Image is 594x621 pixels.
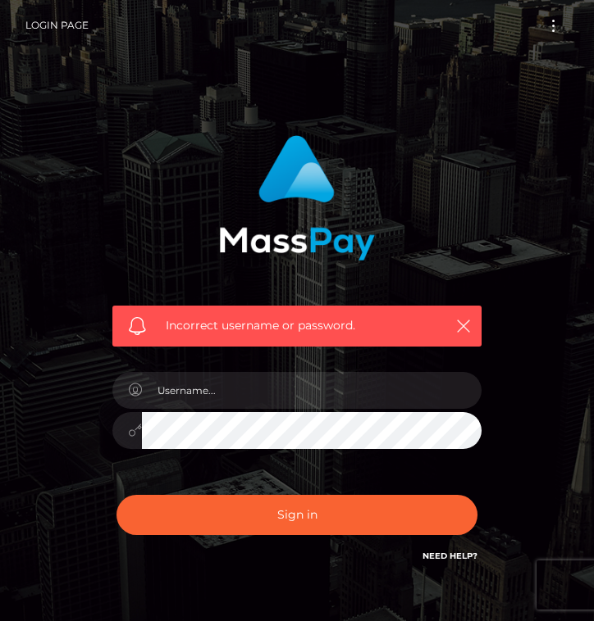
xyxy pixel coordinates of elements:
a: Login Page [25,8,89,43]
span: Incorrect username or password. [166,317,432,334]
input: Username... [142,372,482,409]
button: Sign in [117,495,477,535]
img: MassPay Login [219,135,375,261]
a: Need Help? [423,551,477,561]
button: Toggle navigation [538,15,569,37]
